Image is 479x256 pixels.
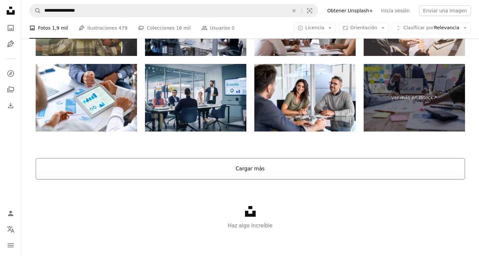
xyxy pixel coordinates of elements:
button: Idioma [4,223,17,236]
a: Ilustraciones 479 [79,17,127,39]
form: Encuentra imágenes en todo el sitio [29,4,318,17]
span: 16 mil [176,24,191,32]
span: 479 [118,24,127,32]
button: Licencia [294,23,336,33]
a: Colecciones [4,83,17,96]
a: Ilustraciones [4,37,17,51]
span: Clasificar por [403,25,434,30]
a: Historial de descargas [4,99,17,112]
button: Menú [4,239,17,252]
a: Ver más en iStock↗ [364,64,465,131]
button: Búsqueda visual [302,4,318,17]
span: Orientación [350,25,377,30]
p: Haz algo increíble [21,222,479,230]
span: 0 [232,24,235,32]
a: Inicio — Unsplash [4,4,17,19]
span: Licencia [305,25,324,30]
button: Buscar en Unsplash [30,4,41,17]
button: Clasificar porRelevancia [392,23,471,33]
a: Fotos [4,21,17,35]
a: Inicia sesión [377,5,414,16]
button: Borrar [287,4,301,17]
button: Enviar una imagen [419,5,471,16]
button: Orientación [339,23,389,33]
a: Colecciones 16 mil [138,17,191,39]
img: Oficina moderna diversa: Empresario lidera reunión de negocios con gerentes, charlas, utiliza TV ... [145,64,246,131]
a: Explorar [4,67,17,80]
a: Usuarios 0 [201,17,235,39]
img: Pareja madura que se reúne con asesor financiero para inversiones [254,64,356,131]
img: Close up of three people looking at financial data with graphs and charts. [36,64,137,131]
button: Cargar más [36,158,465,179]
a: Obtener Unsplash+ [323,5,377,16]
a: Iniciar sesión / Registrarse [4,207,17,220]
span: Relevancia [403,25,459,31]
